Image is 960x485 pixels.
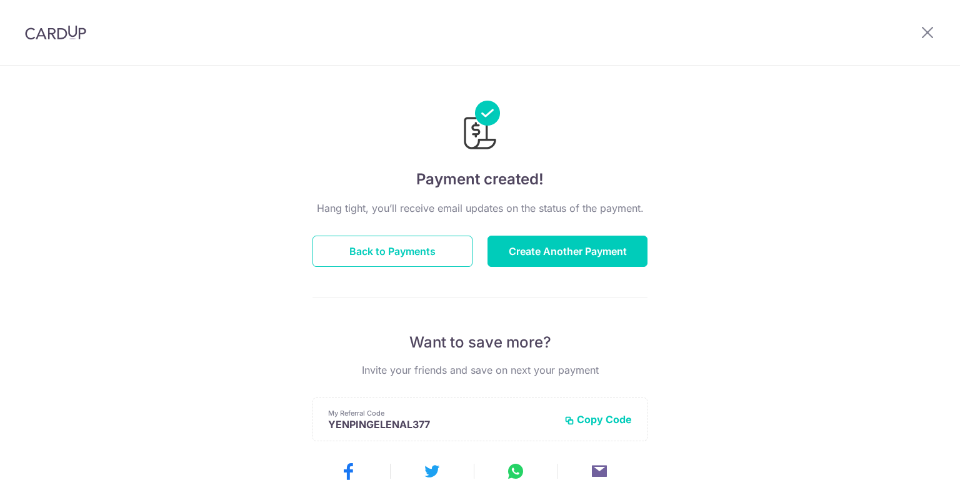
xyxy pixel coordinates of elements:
p: My Referral Code [328,408,554,418]
button: Back to Payments [312,236,472,267]
button: Copy Code [564,413,632,426]
p: YENPINGELENAL377 [328,418,554,431]
p: Invite your friends and save on next your payment [312,362,647,377]
img: CardUp [25,25,86,40]
h4: Payment created! [312,168,647,191]
p: Want to save more? [312,332,647,352]
img: Payments [460,101,500,153]
button: Create Another Payment [487,236,647,267]
p: Hang tight, you’ll receive email updates on the status of the payment. [312,201,647,216]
